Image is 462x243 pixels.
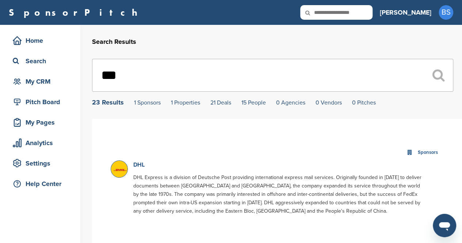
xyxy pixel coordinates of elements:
div: My CRM [11,75,73,88]
a: 21 Deals [210,99,231,106]
span: BS [439,5,453,20]
div: My Pages [11,116,73,129]
div: Analytics [11,136,73,149]
a: 1 Properties [171,99,200,106]
a: My CRM [7,73,73,90]
a: Pitch Board [7,94,73,110]
a: 15 People [241,99,266,106]
p: DHL Express is a division of Deutsche Post providing international express mail services. Origina... [133,173,425,215]
a: [PERSON_NAME] [380,4,431,20]
a: SponsorPitch [9,8,142,17]
h3: [PERSON_NAME] [380,7,431,18]
div: 23 Results [92,99,124,106]
a: Search [7,53,73,69]
div: Home [11,34,73,47]
div: Sponsors [416,148,440,157]
div: Search [11,54,73,68]
div: Settings [11,157,73,170]
a: My Pages [7,114,73,131]
a: 0 Pitches [352,99,376,106]
a: Analytics [7,134,73,151]
a: Help Center [7,175,73,192]
a: 0 Agencies [276,99,305,106]
a: Home [7,32,73,49]
div: Help Center [11,177,73,190]
a: 0 Vendors [316,99,342,106]
a: DHL [133,161,145,168]
a: 1 Sponsors [134,99,161,106]
div: Pitch Board [11,95,73,109]
h2: Search Results [92,37,453,47]
img: M4vy5lx2 400x400 [111,161,129,179]
a: Settings [7,155,73,172]
iframe: Button to launch messaging window [433,214,456,237]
